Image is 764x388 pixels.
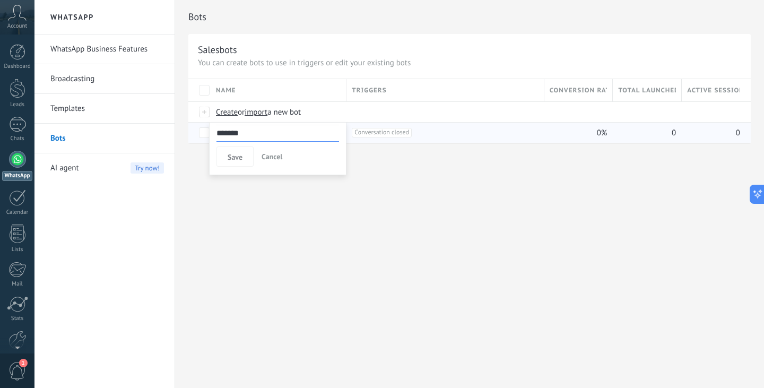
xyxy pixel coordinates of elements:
[245,107,267,117] span: import
[257,146,286,167] button: Cancel
[613,102,676,122] div: Bots
[2,135,33,142] div: Chats
[352,128,412,137] span: Conversation closed
[267,107,301,117] span: a new bot
[682,123,740,143] div: 0
[682,102,740,122] div: Bots
[238,107,245,117] span: or
[50,94,164,124] a: Templates
[613,123,676,143] div: 0
[216,85,236,96] span: Name
[216,146,254,167] button: Save
[2,315,33,322] div: Stats
[2,209,33,216] div: Calendar
[50,153,164,183] a: AI agentTry now!
[198,58,741,68] p: You can create bots to use in triggers or edit your existing bots
[34,35,175,64] li: WhatsApp Business Features
[228,153,242,161] span: Save
[34,153,175,183] li: AI agent
[672,128,676,138] span: 0
[262,152,282,161] span: Cancel
[198,44,237,56] div: Salesbots
[34,124,175,153] li: Bots
[19,359,28,367] span: 1
[550,85,607,96] span: Conversion rate
[50,64,164,94] a: Broadcasting
[34,94,175,124] li: Templates
[2,171,32,181] div: WhatsApp
[2,246,33,253] div: Lists
[687,85,740,96] span: Active sessions
[50,153,79,183] span: AI agent
[2,101,33,108] div: Leads
[50,124,164,153] a: Bots
[2,281,33,288] div: Mail
[50,35,164,64] a: WhatsApp Business Features
[34,64,175,94] li: Broadcasting
[2,63,33,70] div: Dashboard
[736,128,740,138] span: 0
[597,128,607,138] span: 0%
[352,85,386,96] span: Triggers
[216,107,238,117] span: Create
[618,85,676,96] span: Total launched
[544,123,608,143] div: 0%
[131,162,164,174] span: Try now!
